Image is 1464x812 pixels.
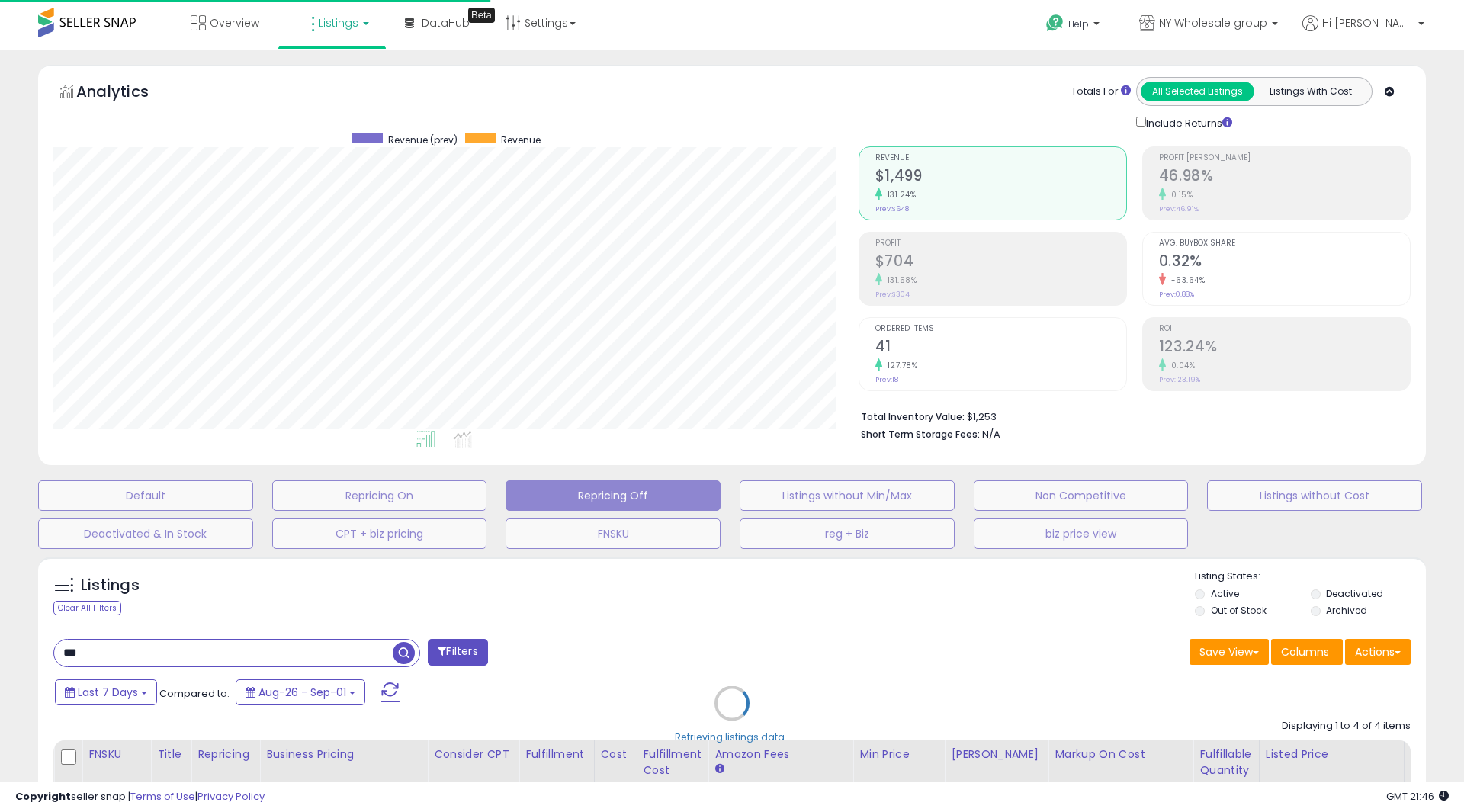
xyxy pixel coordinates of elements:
small: 131.58% [882,274,917,286]
button: All Selected Listings [1141,82,1254,101]
button: Listings With Cost [1254,82,1367,101]
span: Ordered Items [875,325,1126,333]
small: 131.24% [882,189,917,201]
a: Help [1034,2,1115,50]
span: Revenue [501,133,541,146]
small: -63.64% [1166,274,1206,286]
i: Get Help [1045,14,1064,33]
span: Hi [PERSON_NAME] [1322,15,1414,30]
button: CPT + biz pricing [272,518,487,549]
b: Short Term Storage Fees: [861,428,980,441]
button: Default [38,480,253,511]
button: Listings without Min/Max [740,480,955,511]
button: biz price view [974,518,1189,549]
button: Listings without Cost [1207,480,1422,511]
small: Prev: 18 [875,375,898,384]
div: Retrieving listings data.. [675,730,789,743]
h2: 0.32% [1159,252,1410,273]
span: Avg. Buybox Share [1159,239,1410,248]
span: NY Wholesale group [1159,15,1267,30]
span: Revenue (prev) [388,133,457,146]
span: Listings [319,15,358,30]
span: Revenue [875,154,1126,162]
button: FNSKU [506,518,721,549]
span: Overview [210,15,259,30]
span: ROI [1159,325,1410,333]
h2: 123.24% [1159,338,1410,358]
span: Help [1068,18,1089,30]
span: DataHub [422,15,470,30]
a: Hi [PERSON_NAME] [1302,15,1424,50]
div: Tooltip anchor [468,8,495,23]
li: $1,253 [861,406,1399,425]
span: N/A [982,427,1000,441]
small: Prev: $304 [875,290,910,299]
h2: 41 [875,338,1126,358]
div: Include Returns [1125,114,1250,131]
button: Non Competitive [974,480,1189,511]
h5: Analytics [76,81,178,106]
span: Profit [PERSON_NAME] [1159,154,1410,162]
small: 0.15% [1166,189,1193,201]
small: Prev: 46.91% [1159,204,1199,213]
div: Totals For [1071,85,1131,99]
b: Total Inventory Value: [861,410,965,423]
span: Profit [875,239,1126,248]
strong: Copyright [15,789,71,804]
h2: $704 [875,252,1126,273]
button: Repricing On [272,480,487,511]
button: Deactivated & In Stock [38,518,253,549]
button: reg + Biz [740,518,955,549]
button: Repricing Off [506,480,721,511]
small: 127.78% [882,360,918,371]
h2: $1,499 [875,167,1126,188]
small: Prev: 0.88% [1159,290,1194,299]
small: Prev: 123.19% [1159,375,1200,384]
small: Prev: $648 [875,204,909,213]
div: seller snap | | [15,790,265,804]
small: 0.04% [1166,360,1196,371]
h2: 46.98% [1159,167,1410,188]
